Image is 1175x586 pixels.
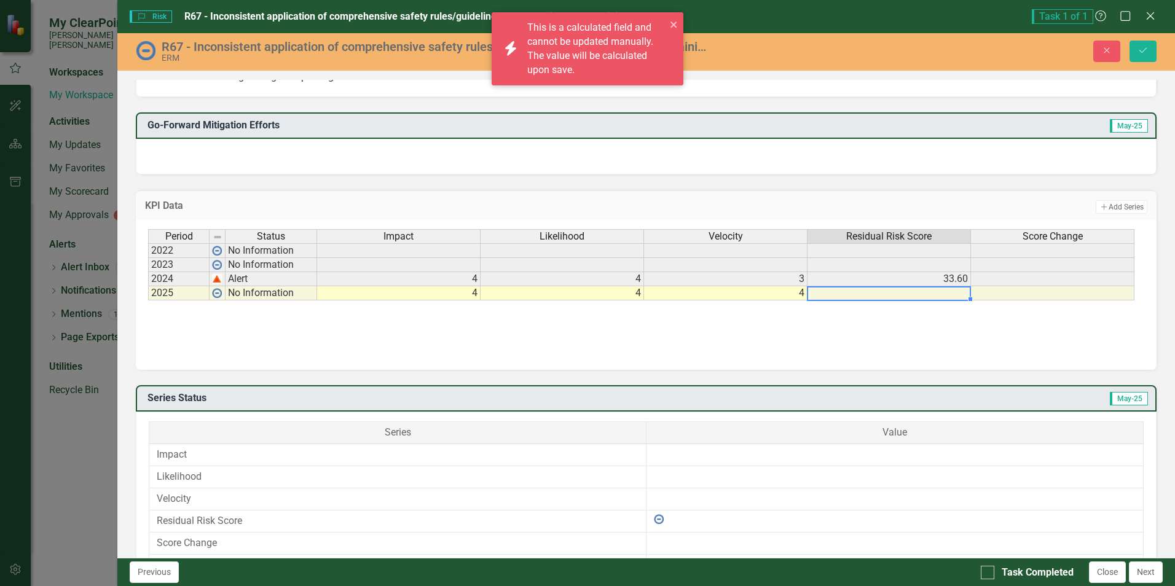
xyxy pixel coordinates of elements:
img: 2Q== [212,274,222,284]
th: Value [646,422,1144,444]
span: Status [257,231,285,242]
span: Impact [383,231,414,242]
img: wPkqUstsMhMTgAAAABJRU5ErkJggg== [212,260,222,270]
button: Previous [130,561,179,583]
td: 4 [317,272,481,286]
td: Alert [226,272,317,286]
span: Period [165,231,193,242]
td: 33.60 [808,272,971,286]
button: Add Series [1096,200,1147,214]
span: May-25 [1110,392,1148,405]
td: 4 [317,286,481,300]
td: Impact PP [149,554,646,576]
td: Impact [149,444,646,466]
span: May-25 [1110,119,1148,133]
h3: Series Status [147,393,749,404]
img: wPkqUstsMhMTgAAAABJRU5ErkJggg== [212,246,222,256]
span: 2 = Need minor strengthening or improving [149,71,334,82]
button: Next [1129,561,1163,583]
span: Velocity [709,231,743,242]
div: This is a calculated field and cannot be updated manually. The value will be calculated upon save. [527,21,666,77]
td: 4 [644,286,808,300]
td: Residual Risk Score [149,510,646,532]
img: 8DAGhfEEPCf229AAAAAElFTkSuQmCC [213,232,222,242]
div: ERM [162,53,710,63]
th: Series [149,422,646,444]
td: 4 [481,272,644,286]
div: R67 - Inconsistent application of comprehensive safety rules/guidelines and effective safety trai... [162,40,710,53]
h3: Go-Forward Mitigation Efforts [147,120,919,131]
img: No Information [136,41,155,60]
td: Likelihood [149,466,646,488]
button: close [670,17,678,31]
span: Task 1 of 1 [1032,9,1093,24]
button: Close [1089,561,1126,583]
td: 2023 [148,258,210,272]
td: 2025 [148,286,210,300]
img: No Information [654,514,664,524]
img: wPkqUstsMhMTgAAAABJRU5ErkJggg== [212,288,222,298]
td: No Information [226,243,317,258]
td: 2022 [148,243,210,258]
td: No Information [226,286,317,300]
td: Score Change [149,532,646,554]
td: 3 [644,272,808,286]
div: Task Completed [1002,566,1074,580]
span: Likelihood [540,231,584,242]
td: 4 [481,286,644,300]
td: No Information [226,258,317,272]
td: 2024 [148,272,210,286]
h3: KPI Data [145,200,570,211]
span: Residual Risk Score [846,231,932,242]
span: R67 - Inconsistent application of comprehensive safety rules/guidelines and effective safety trai... [184,10,674,22]
span: Risk [130,10,171,23]
td: Velocity [149,488,646,510]
span: Score Change [1023,231,1083,242]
